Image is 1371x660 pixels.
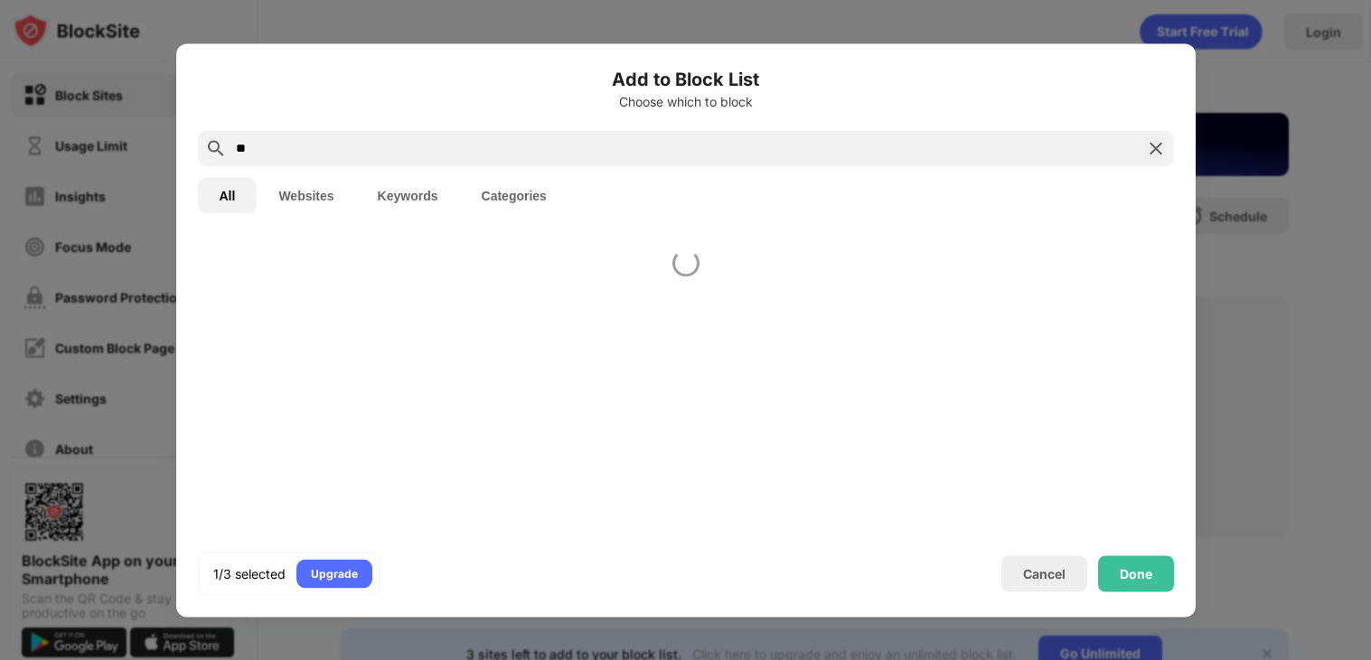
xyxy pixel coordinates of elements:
div: Cancel [1023,566,1066,581]
div: Done [1120,566,1152,581]
div: Choose which to block [198,94,1174,108]
img: search-close [1145,137,1167,159]
button: All [198,177,258,213]
button: Categories [460,177,568,213]
h6: Add to Block List [198,65,1174,92]
img: search.svg [205,137,227,159]
button: Keywords [356,177,460,213]
div: 1/3 selected [213,564,286,582]
div: Upgrade [311,564,358,582]
button: Websites [257,177,355,213]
